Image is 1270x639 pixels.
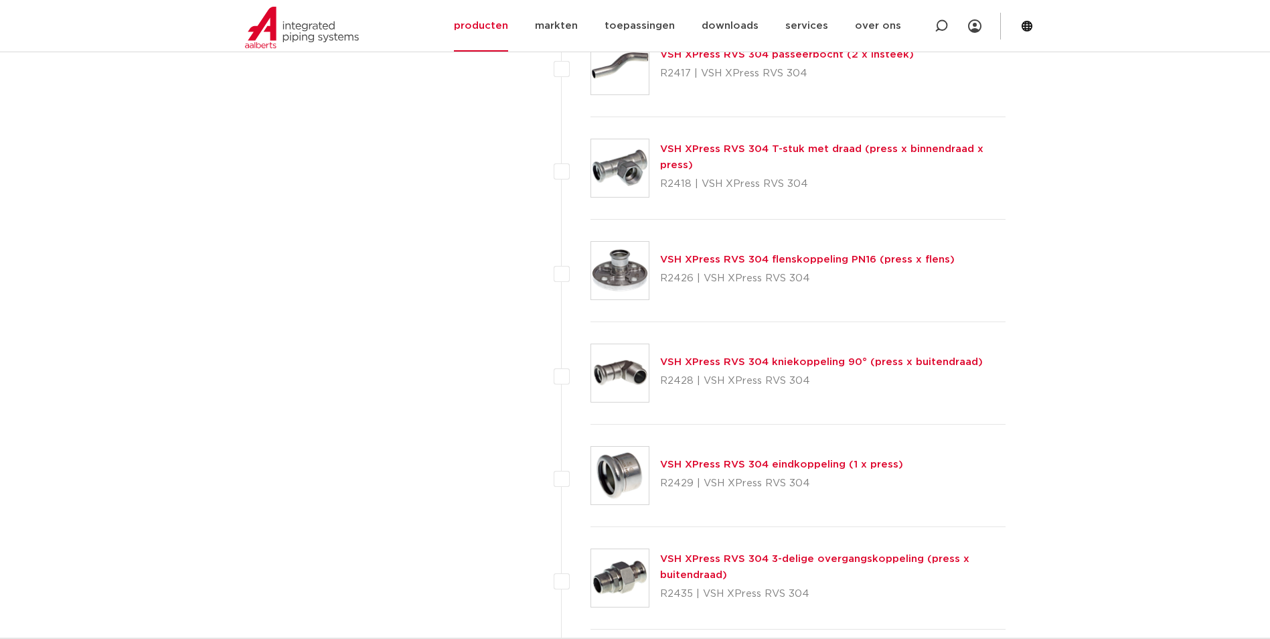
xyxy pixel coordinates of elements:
p: R2435 | VSH XPress RVS 304 [660,583,1006,605]
a: VSH XPress RVS 304 flenskoppeling PN16 (press x flens) [660,255,955,265]
a: VSH XPress RVS 304 kniekoppeling 90° (press x buitendraad) [660,357,983,367]
img: Thumbnail for VSH XPress RVS 304 3-delige overgangskoppeling (press x buitendraad) [591,549,649,607]
img: Thumbnail for VSH XPress RVS 304 T-stuk met draad (press x binnendraad x press) [591,139,649,197]
a: VSH XPress RVS 304 eindkoppeling (1 x press) [660,459,903,470]
img: Thumbnail for VSH XPress RVS 304 passeerbocht (2 x insteek) [591,37,649,94]
img: Thumbnail for VSH XPress RVS 304 flenskoppeling PN16 (press x flens) [591,242,649,299]
img: Thumbnail for VSH XPress RVS 304 kniekoppeling 90° (press x buitendraad) [591,344,649,402]
p: R2429 | VSH XPress RVS 304 [660,473,903,494]
a: VSH XPress RVS 304 passeerbocht (2 x insteek) [660,50,914,60]
p: R2426 | VSH XPress RVS 304 [660,268,955,289]
p: R2418 | VSH XPress RVS 304 [660,173,1006,195]
img: Thumbnail for VSH XPress RVS 304 eindkoppeling (1 x press) [591,447,649,504]
a: VSH XPress RVS 304 T-stuk met draad (press x binnendraad x press) [660,144,983,170]
p: R2417 | VSH XPress RVS 304 [660,63,914,84]
a: VSH XPress RVS 304 3-delige overgangskoppeling (press x buitendraad) [660,554,969,580]
p: R2428 | VSH XPress RVS 304 [660,370,983,392]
